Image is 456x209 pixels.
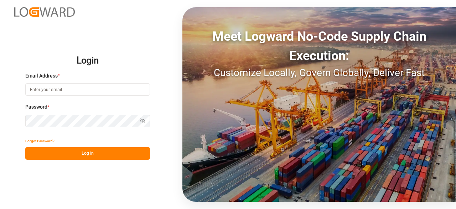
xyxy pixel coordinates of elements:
div: Customize Locally, Govern Globally, Deliver Fast [182,65,456,80]
button: Log In [25,147,150,160]
h2: Login [25,49,150,72]
button: Forgot Password? [25,135,55,147]
div: Meet Logward No-Code Supply Chain Execution: [182,27,456,65]
img: Logward_new_orange.png [14,7,75,17]
input: Enter your email [25,83,150,96]
span: Password [25,103,47,111]
span: Email Address [25,72,58,80]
